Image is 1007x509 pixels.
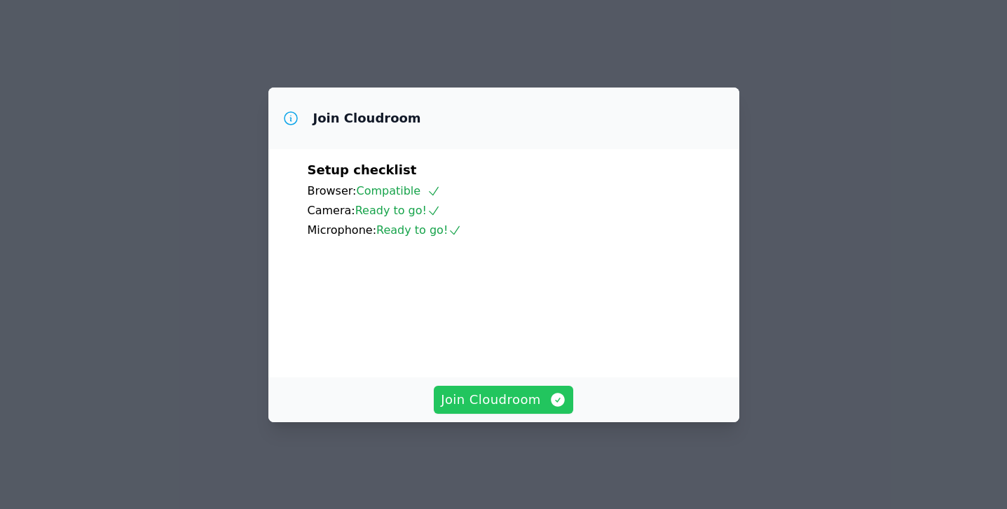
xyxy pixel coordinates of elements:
span: Ready to go! [355,204,441,217]
button: Join Cloudroom [434,386,573,414]
span: Microphone: [308,223,377,237]
span: Join Cloudroom [441,390,566,410]
span: Camera: [308,204,355,217]
span: Setup checklist [308,162,417,177]
h3: Join Cloudroom [313,110,421,127]
span: Compatible [356,184,441,197]
span: Browser: [308,184,357,197]
span: Ready to go! [376,223,462,237]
